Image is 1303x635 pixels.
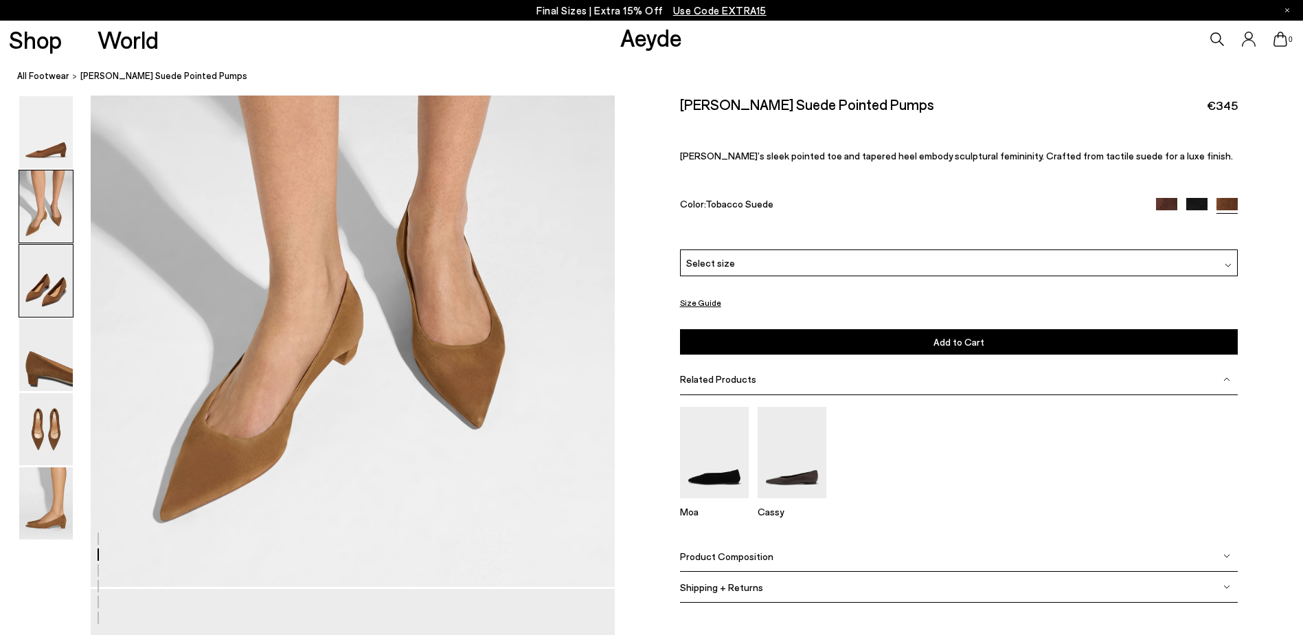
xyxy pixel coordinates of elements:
a: Shop [9,27,62,52]
span: €345 [1207,97,1238,114]
span: Navigate to /collections/ss25-final-sizes [673,4,767,16]
span: [PERSON_NAME] Suede Pointed Pumps [80,69,247,83]
span: Select size [686,256,735,270]
div: Color: [680,198,1138,214]
p: Final Sizes | Extra 15% Off [536,2,767,19]
button: Size Guide [680,294,721,311]
img: Judi Suede Pointed Pumps - Image 1 [19,96,73,168]
p: Cassy [758,506,826,517]
a: 0 [1273,32,1287,47]
p: Moa [680,506,749,517]
img: Judi Suede Pointed Pumps - Image 6 [19,467,73,539]
img: svg%3E [1223,553,1230,559]
span: 0 [1287,36,1294,43]
img: Judi Suede Pointed Pumps - Image 4 [19,319,73,391]
a: Aeyde [620,23,682,52]
a: World [98,27,159,52]
h2: [PERSON_NAME] Suede Pointed Pumps [680,96,934,113]
img: svg%3E [1223,375,1230,382]
button: Add to Cart [680,329,1238,355]
a: All Footwear [17,69,69,83]
img: Judi Suede Pointed Pumps - Image 2 [19,170,73,243]
span: Tobacco Suede [705,198,773,210]
img: Judi Suede Pointed Pumps - Image 5 [19,393,73,465]
span: Add to Cart [933,336,984,348]
span: Product Composition [680,550,773,562]
img: Cassy Pointed-Toe Flats [758,407,826,498]
a: Moa Suede Pointed-Toe Flats Moa [680,489,749,517]
nav: breadcrumb [17,58,1303,96]
span: Shipping + Returns [680,581,763,593]
img: Moa Suede Pointed-Toe Flats [680,407,749,498]
a: Cassy Pointed-Toe Flats Cassy [758,489,826,517]
img: svg%3E [1225,262,1232,269]
img: Judi Suede Pointed Pumps - Image 3 [19,245,73,317]
span: Related Products [680,373,756,385]
img: svg%3E [1223,583,1230,590]
p: [PERSON_NAME]’s sleek pointed toe and tapered heel embody sculptural femininity. Crafted from tac... [680,150,1238,161]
